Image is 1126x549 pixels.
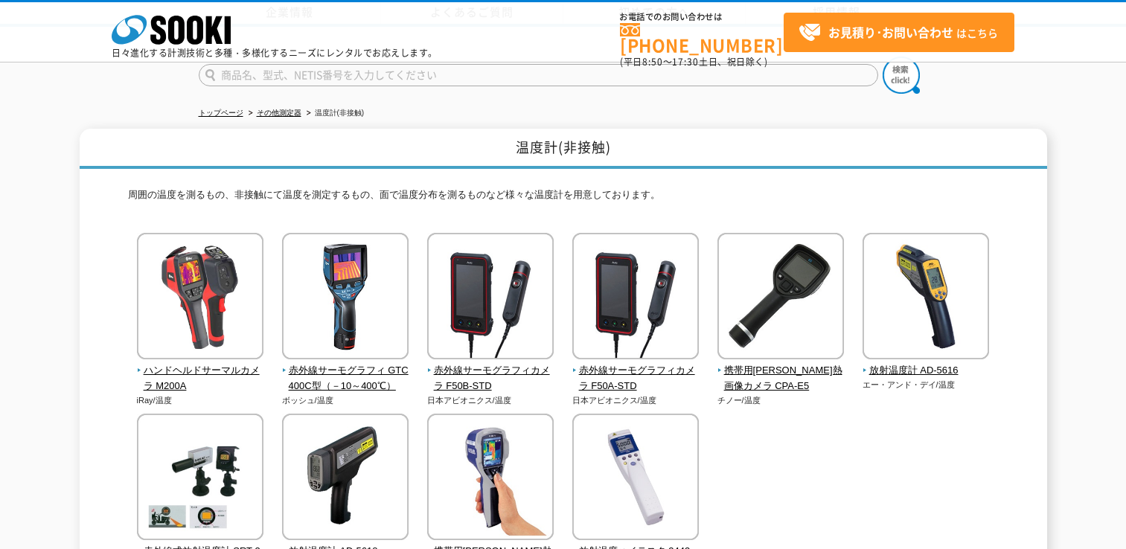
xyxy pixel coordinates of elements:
[784,13,1014,52] a: お見積り･お問い合わせはこちら
[199,109,243,117] a: トップページ
[427,349,554,394] a: 赤外線サーモグラフィカメラ F50B-STD
[717,363,845,394] span: 携帯用[PERSON_NAME]熱画像カメラ CPA-E5
[799,22,998,44] span: はこちら
[717,394,845,407] p: チノー/温度
[304,106,365,121] li: 温度計(非接触)
[828,23,953,41] strong: お見積り･お問い合わせ
[282,414,409,543] img: 放射温度計 AD-5618
[427,233,554,363] img: 赤外線サーモグラフィカメラ F50B-STD
[137,363,264,394] span: ハンドヘルドサーマルカメラ M200A
[137,414,263,544] img: 赤外線式放射温度計 SRT-300
[863,379,990,391] p: エー・アンド・デイ/温度
[620,13,784,22] span: お電話でのお問い合わせは
[863,363,990,379] span: 放射温度計 AD-5616
[863,349,990,379] a: 放射温度計 AD-5616
[572,233,699,363] img: 赤外線サーモグラフィカメラ F50A-STD
[80,129,1047,170] h1: 温度計(非接触)
[642,55,663,68] span: 8:50
[572,394,700,407] p: 日本アビオニクス/温度
[427,363,554,394] span: 赤外線サーモグラフィカメラ F50B-STD
[282,394,409,407] p: ボッシュ/温度
[572,349,700,394] a: 赤外線サーモグラフィカメラ F50A-STD
[137,349,264,394] a: ハンドヘルドサーマルカメラ M200A
[199,64,878,86] input: 商品名、型式、NETIS番号を入力してください
[112,48,438,57] p: 日々進化する計測技術と多種・多様化するニーズにレンタルでお応えします。
[572,363,700,394] span: 赤外線サーモグラフィカメラ F50A-STD
[717,349,845,394] a: 携帯用[PERSON_NAME]熱画像カメラ CPA-E5
[572,414,699,544] img: 放射温度ハイテスタ 3443※取扱終了
[620,23,784,54] a: [PHONE_NUMBER]
[282,349,409,394] a: 赤外線サーモグラフィ GTC400C型（－10～400℃）
[137,233,263,363] img: ハンドヘルドサーマルカメラ M200A
[282,363,409,394] span: 赤外線サーモグラフィ GTC400C型（－10～400℃）
[883,57,920,94] img: btn_search.png
[717,233,844,363] img: 携帯用小形熱画像カメラ CPA-E5
[427,394,554,407] p: 日本アビオニクス/温度
[620,55,767,68] span: (平日 ～ 土日、祝日除く)
[672,55,699,68] span: 17:30
[282,233,409,363] img: 赤外線サーモグラフィ GTC400C型（－10～400℃）
[427,414,554,544] img: 携帯用小形熱画像カメラ CPA-0150J
[128,187,999,211] p: 周囲の温度を測るもの、非接触にて温度を測定するもの、面で温度分布を測るものなど様々な温度計を用意しております。
[257,109,301,117] a: その他測定器
[137,394,264,407] p: iRay/温度
[863,233,989,363] img: 放射温度計 AD-5616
